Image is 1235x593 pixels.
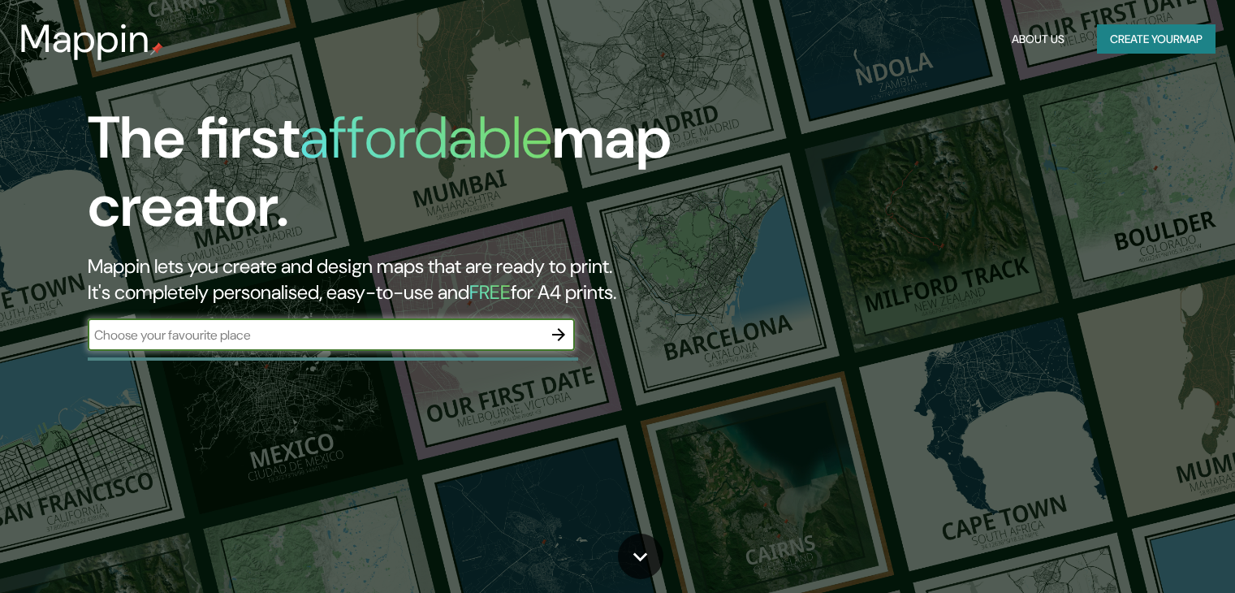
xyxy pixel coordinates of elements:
button: About Us [1005,24,1071,54]
h5: FREE [469,279,511,305]
input: Choose your favourite place [88,326,542,344]
h1: The first map creator. [88,104,706,253]
button: Create yourmap [1097,24,1216,54]
img: mappin-pin [150,42,163,55]
h2: Mappin lets you create and design maps that are ready to print. It's completely personalised, eas... [88,253,706,305]
h3: Mappin [19,16,150,62]
h1: affordable [300,100,552,175]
